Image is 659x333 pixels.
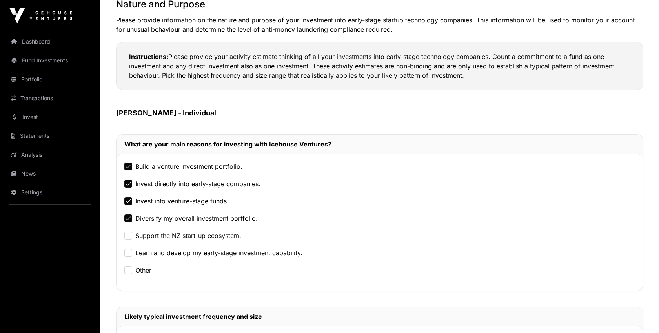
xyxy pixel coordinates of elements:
label: Learn and develop my early-stage investment capability. [135,248,302,258]
label: Other [135,265,151,275]
p: Please provide your activity estimate thinking of all your investments into early-stage technolog... [129,52,630,80]
label: Support the NZ start-up ecosystem. [135,231,241,240]
img: Icehouse Ventures Logo [9,8,72,24]
a: News [6,165,94,182]
h2: Likely typical investment frequency and size [124,312,635,321]
a: Transactions [6,90,94,107]
strong: Instructions: [129,53,168,60]
p: Please provide information on the nature and purpose of your investment into early-stage startup ... [116,15,643,34]
a: Invest [6,108,94,126]
h2: What are your main reasons for investing with Icehouse Ventures? [124,139,635,149]
label: Invest directly into early-stage companies. [135,179,260,188]
a: Dashboard [6,33,94,50]
label: Build a venture investment portfolio. [135,162,242,171]
iframe: Chat Widget [620,295,659,333]
a: Portfolio [6,71,94,88]
h3: [PERSON_NAME] - Individual [116,108,643,119]
a: Statements [6,127,94,145]
label: Invest into venture-stage funds. [135,196,229,206]
label: Diversify my overall investment portfolio. [135,214,258,223]
a: Fund Investments [6,52,94,69]
a: Analysis [6,146,94,163]
a: Settings [6,184,94,201]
